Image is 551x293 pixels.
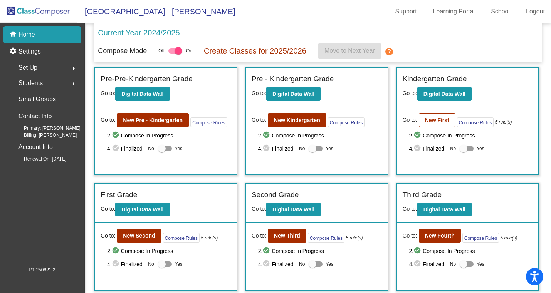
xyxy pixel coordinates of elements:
[423,91,465,97] b: Digital Data Wall
[117,113,189,127] button: New Pre - Kindergarten
[308,233,344,243] button: Compose Rules
[101,232,115,240] span: Go to:
[258,144,295,153] span: 4. Finalized
[190,117,227,127] button: Compose Rules
[403,90,417,96] span: Go to:
[272,206,314,213] b: Digital Data Wall
[258,246,382,256] span: 2. Compose In Progress
[101,206,115,212] span: Go to:
[115,203,170,216] button: Digital Data Wall
[262,144,272,153] mat-icon: check_circle
[299,261,305,268] span: No
[258,260,295,269] span: 4. Finalized
[107,131,231,140] span: 2. Compose In Progress
[175,144,183,153] span: Yes
[417,87,472,101] button: Digital Data Wall
[112,246,121,256] mat-icon: check_circle
[328,117,365,127] button: Compose Rules
[204,45,306,57] p: Create Classes for 2025/2026
[450,145,456,152] span: No
[403,116,417,124] span: Go to:
[12,125,81,132] span: Primary: [PERSON_NAME]
[450,261,456,268] span: No
[98,27,180,39] p: Current Year 2024/2025
[409,144,446,153] span: 4. Finalized
[262,260,272,269] mat-icon: check_circle
[500,234,517,241] i: 5 rule(s)
[425,233,455,239] b: New Fourth
[326,260,333,269] span: Yes
[427,5,481,18] a: Learning Portal
[413,131,423,140] mat-icon: check_circle
[477,260,484,269] span: Yes
[18,94,56,105] p: Small Groups
[9,30,18,39] mat-icon: home
[148,145,154,152] span: No
[186,47,192,54] span: On
[274,233,300,239] b: New Third
[18,30,35,39] p: Home
[9,47,18,56] mat-icon: settings
[268,113,326,127] button: New Kindergarten
[403,232,417,240] span: Go to:
[101,90,115,96] span: Go to:
[520,5,551,18] a: Logout
[18,111,52,122] p: Contact Info
[107,260,144,269] span: 4. Finalized
[107,144,144,153] span: 4. Finalized
[115,87,170,101] button: Digital Data Wall
[123,233,155,239] b: New Second
[98,46,147,56] p: Compose Mode
[18,78,43,89] span: Students
[262,246,272,256] mat-icon: check_circle
[324,47,375,54] span: Move to Next Year
[18,142,53,152] p: Account Info
[252,90,266,96] span: Go to:
[485,5,516,18] a: School
[112,260,121,269] mat-icon: check_circle
[346,234,363,241] i: 5 rule(s)
[252,189,299,201] label: Second Grade
[326,144,333,153] span: Yes
[252,74,334,85] label: Pre - Kindergarten Grade
[299,145,305,152] span: No
[69,64,78,73] mat-icon: arrow_right
[409,131,533,140] span: 2. Compose In Progress
[413,260,423,269] mat-icon: check_circle
[175,260,183,269] span: Yes
[272,91,314,97] b: Digital Data Wall
[266,87,321,101] button: Digital Data Wall
[107,246,231,256] span: 2. Compose In Progress
[425,117,449,123] b: New First
[409,260,446,269] span: 4. Finalized
[495,119,512,126] i: 5 rule(s)
[403,206,417,212] span: Go to:
[268,229,306,243] button: New Third
[413,144,423,153] mat-icon: check_circle
[201,234,218,241] i: 5 rule(s)
[117,229,161,243] button: New Second
[252,116,266,124] span: Go to:
[266,203,321,216] button: Digital Data Wall
[417,203,472,216] button: Digital Data Wall
[112,144,121,153] mat-icon: check_circle
[163,233,200,243] button: Compose Rules
[123,117,183,123] b: New Pre - Kindergarten
[423,206,465,213] b: Digital Data Wall
[419,113,455,127] button: New First
[121,206,163,213] b: Digital Data Wall
[258,131,382,140] span: 2. Compose In Progress
[262,131,272,140] mat-icon: check_circle
[318,43,381,59] button: Move to Next Year
[462,233,499,243] button: Compose Rules
[158,47,165,54] span: Off
[77,5,235,18] span: [GEOGRAPHIC_DATA] - [PERSON_NAME]
[403,74,467,85] label: Kindergarten Grade
[18,62,37,73] span: Set Up
[101,116,115,124] span: Go to:
[274,117,320,123] b: New Kindergarten
[148,261,154,268] span: No
[12,132,77,139] span: Billing: [PERSON_NAME]
[12,156,66,162] span: Renewal On: [DATE]
[389,5,423,18] a: Support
